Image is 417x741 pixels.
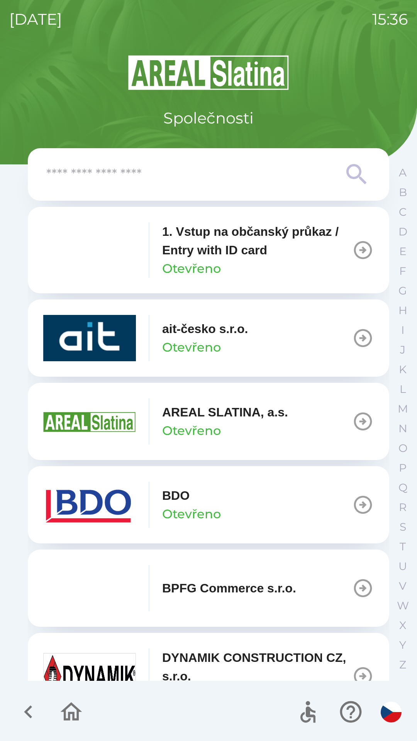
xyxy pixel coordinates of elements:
[393,517,412,537] button: S
[398,422,407,435] p: N
[28,54,389,91] img: Logo
[393,320,412,340] button: I
[399,619,406,632] p: X
[381,702,402,722] img: cs flag
[43,227,136,273] img: 93ea42ec-2d1b-4d6e-8f8a-bdbb4610bcc3.png
[28,550,389,627] button: BPFG Commerce s.r.o.
[397,599,409,612] p: W
[399,501,407,514] p: R
[162,648,352,685] p: DYNAMIK CONSTRUCTION CZ, s.r.o.
[163,107,254,130] p: Společnosti
[162,505,221,523] p: Otevřeno
[393,360,412,379] button: K
[393,537,412,557] button: T
[393,379,412,399] button: L
[393,419,412,438] button: N
[393,616,412,635] button: X
[399,245,407,258] p: E
[162,486,190,505] p: BDO
[393,497,412,517] button: R
[398,225,407,239] p: D
[43,315,136,361] img: 40b5cfbb-27b1-4737-80dc-99d800fbabba.png
[393,576,412,596] button: V
[398,304,407,317] p: H
[162,403,288,421] p: AREAL SLATINA, a.s.
[28,466,389,543] button: BDOOtevřeno
[393,261,412,281] button: F
[399,363,407,376] p: K
[162,320,248,338] p: ait-česko s.r.o.
[43,398,136,445] img: aad3f322-fb90-43a2-be23-5ead3ef36ce5.png
[398,284,407,298] p: G
[398,481,407,494] p: Q
[393,301,412,320] button: H
[399,658,406,672] p: Z
[400,343,405,357] p: J
[393,340,412,360] button: J
[393,242,412,261] button: E
[9,8,62,31] p: [DATE]
[393,163,412,183] button: A
[28,207,389,293] button: 1. Vstup na občanský průkaz / Entry with ID cardOtevřeno
[28,299,389,377] button: ait-česko s.r.o.Otevřeno
[393,399,412,419] button: M
[43,653,136,699] img: 9aa1c191-0426-4a03-845b-4981a011e109.jpeg
[398,442,407,455] p: O
[393,557,412,576] button: U
[400,520,406,534] p: S
[162,222,352,259] p: 1. Vstup na občanský průkaz / Entry with ID card
[393,281,412,301] button: G
[399,638,406,652] p: Y
[162,421,221,440] p: Otevřeno
[393,655,412,675] button: Z
[162,579,296,597] p: BPFG Commerce s.r.o.
[399,166,407,179] p: A
[399,205,407,219] p: C
[162,259,221,278] p: Otevřeno
[398,560,407,573] p: U
[399,579,407,593] p: V
[400,540,406,553] p: T
[399,186,407,199] p: B
[43,565,136,611] img: f3b1b367-54a7-43c8-9d7e-84e812667233.png
[393,596,412,616] button: W
[393,458,412,478] button: P
[162,338,221,357] p: Otevřeno
[393,438,412,458] button: O
[400,382,406,396] p: L
[393,478,412,497] button: Q
[393,635,412,655] button: Y
[399,461,407,475] p: P
[28,383,389,460] button: AREAL SLATINA, a.s.Otevřeno
[393,202,412,222] button: C
[399,264,406,278] p: F
[393,222,412,242] button: D
[401,323,404,337] p: I
[43,482,136,528] img: ae7449ef-04f1-48ed-85b5-e61960c78b50.png
[28,633,389,719] button: DYNAMIK CONSTRUCTION CZ, s.r.o.Otevřeno
[372,8,408,31] p: 15:36
[398,402,408,416] p: M
[393,183,412,202] button: B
